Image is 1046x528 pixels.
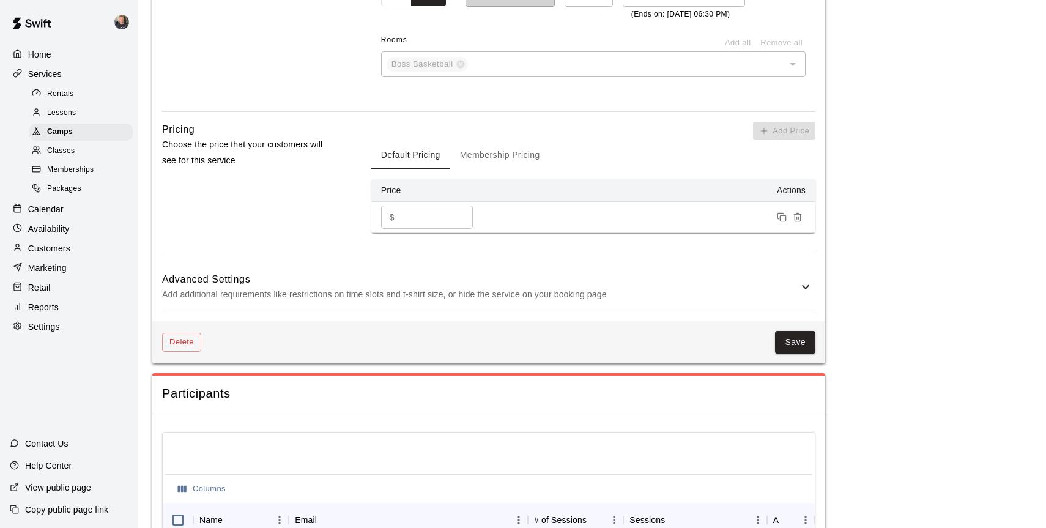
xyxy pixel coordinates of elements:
[371,140,450,169] button: Default Pricing
[47,164,94,176] span: Memberships
[28,68,62,80] p: Services
[29,105,133,122] div: Lessons
[28,321,60,333] p: Settings
[25,459,72,472] p: Help Center
[390,211,395,224] p: $
[494,179,815,202] th: Actions
[28,262,67,274] p: Marketing
[29,123,138,142] a: Camps
[28,203,64,215] p: Calendar
[29,86,133,103] div: Rentals
[10,200,128,218] a: Calendar
[774,209,790,225] button: Duplicate price
[10,318,128,336] a: Settings
[29,180,133,198] div: Packages
[29,142,138,161] a: Classes
[29,161,138,180] a: Memberships
[47,183,81,195] span: Packages
[10,65,128,83] a: Services
[114,15,129,29] img: Logan Garvin
[25,437,69,450] p: Contact Us
[175,480,229,499] button: Select columns
[162,263,815,311] div: Advanced SettingsAdd additional requirements like restrictions on time slots and t-shirt size, or...
[25,482,91,494] p: View public page
[29,143,133,160] div: Classes
[47,107,76,119] span: Lessons
[10,220,128,238] a: Availability
[450,140,550,169] button: Membership Pricing
[10,298,128,316] a: Reports
[775,331,815,354] button: Save
[10,239,128,258] a: Customers
[25,504,108,516] p: Copy public page link
[29,180,138,199] a: Packages
[47,88,74,100] span: Rentals
[790,209,806,225] button: Remove price
[29,103,138,122] a: Lessons
[631,9,736,21] p: (Ends on: [DATE] 06:30 PM)
[28,223,70,235] p: Availability
[29,162,133,179] div: Memberships
[162,287,798,302] p: Add additional requirements like restrictions on time slots and t-shirt size, or hide the service...
[162,272,798,288] h6: Advanced Settings
[47,126,73,138] span: Camps
[162,122,195,138] h6: Pricing
[10,278,128,297] a: Retail
[47,145,75,157] span: Classes
[28,301,59,313] p: Reports
[28,281,51,294] p: Retail
[10,259,128,277] a: Marketing
[162,385,815,402] span: Participants
[381,35,407,44] span: Rooms
[28,48,51,61] p: Home
[28,242,70,255] p: Customers
[112,10,138,34] div: Logan Garvin
[10,45,128,64] a: Home
[162,333,201,352] button: Delete
[29,84,138,103] a: Rentals
[371,179,494,202] th: Price
[162,137,332,168] p: Choose the price that your customers will see for this service
[29,124,133,141] div: Camps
